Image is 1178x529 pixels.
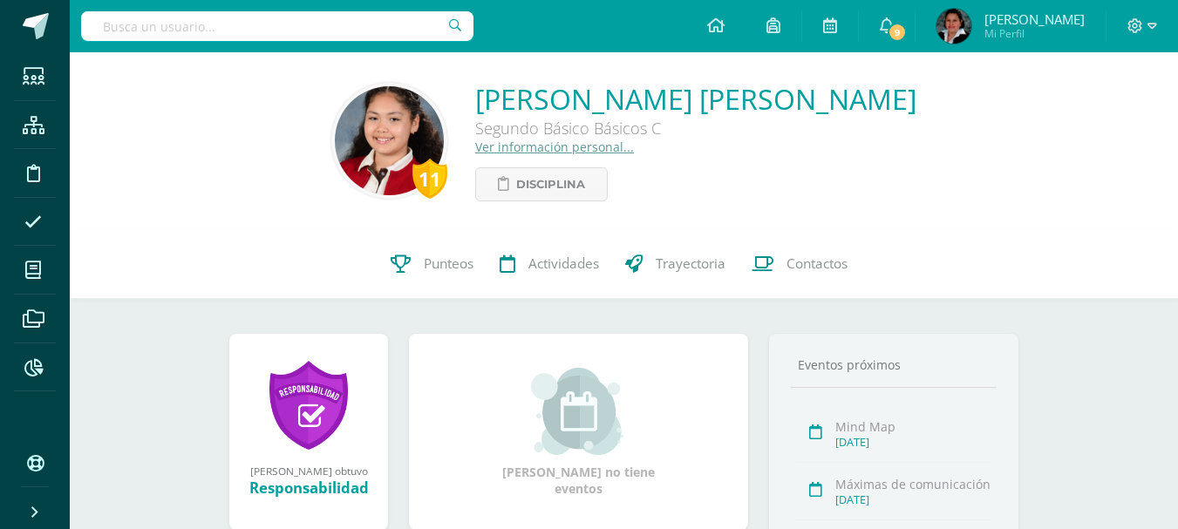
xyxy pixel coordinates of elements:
div: [PERSON_NAME] obtuvo [247,464,371,478]
div: Eventos próximos [791,356,997,373]
a: Punteos [378,229,487,299]
a: [PERSON_NAME] [PERSON_NAME] [475,80,916,118]
div: Mind Map [835,418,991,435]
div: [PERSON_NAME] no tiene eventos [492,368,666,497]
span: Trayectoria [656,254,725,273]
span: Disciplina [516,168,585,200]
div: Responsabilidad [247,478,371,498]
img: c5e15b6d1c97cfcc5e091a47d8fce03b.png [936,9,971,44]
img: bf25a8f08274e402ffd3a0a494ea2bf2.png [335,86,444,195]
img: event_small.png [531,368,626,455]
span: 9 [887,23,906,42]
a: Ver información personal... [475,139,634,155]
div: Segundo Básico Básicos C [475,118,916,139]
input: Busca un usuario... [81,11,473,41]
a: Trayectoria [612,229,739,299]
a: Disciplina [475,167,608,201]
span: Mi Perfil [984,26,1085,41]
a: Contactos [739,229,861,299]
span: Contactos [786,254,848,273]
div: [DATE] [835,492,991,507]
span: Punteos [424,254,473,273]
div: 11 [412,159,447,199]
div: Máximas de comunicación [835,476,991,492]
span: [PERSON_NAME] [984,10,1085,28]
a: Actividades [487,229,612,299]
span: Actividades [528,254,599,273]
div: [DATE] [835,435,991,450]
